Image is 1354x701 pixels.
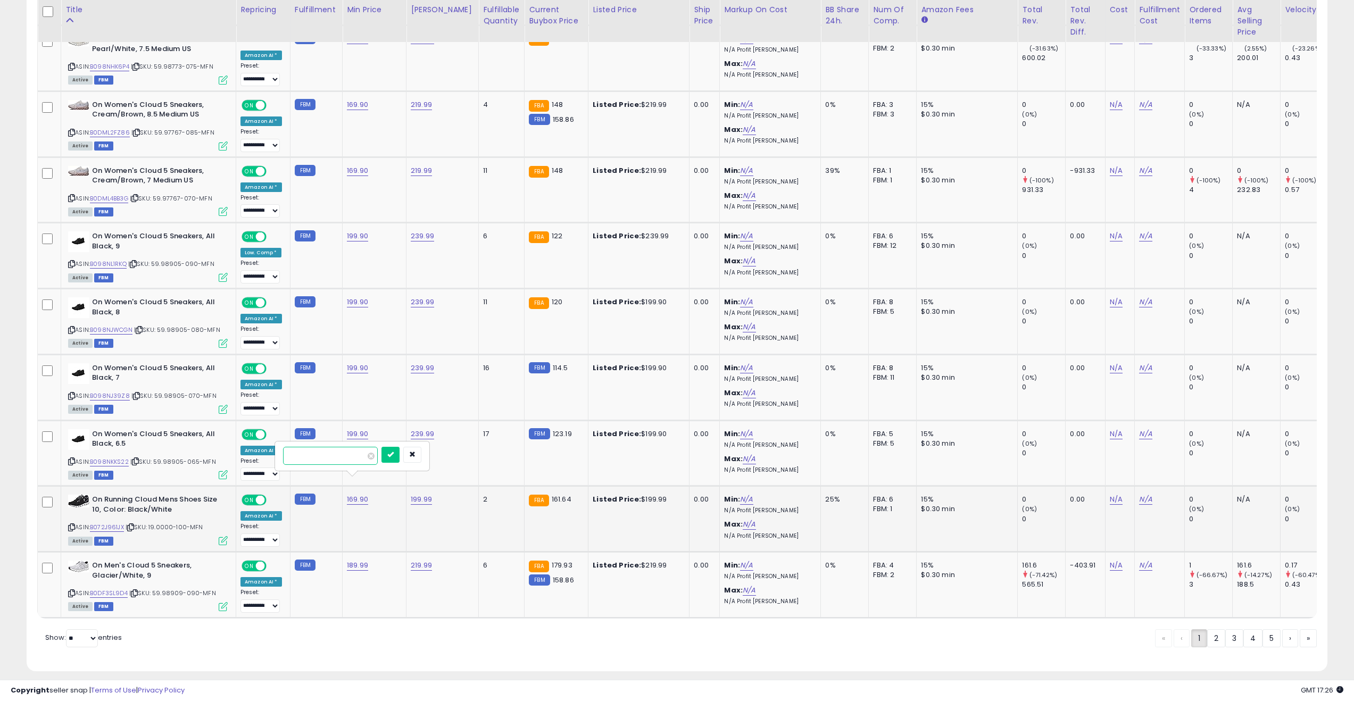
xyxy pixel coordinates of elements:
p: N/A Profit [PERSON_NAME] [724,71,812,79]
img: 41qwahOZhaL._SL40_.jpg [68,166,89,176]
small: (0%) [1189,110,1204,119]
div: 0 [1285,251,1328,261]
span: FBM [94,339,113,348]
span: 148 [552,165,563,176]
img: 41yj531busL._SL40_.jpg [68,495,89,507]
a: N/A [740,297,753,307]
small: (2.55%) [1244,44,1267,53]
a: N/A [743,256,755,266]
p: N/A Profit [PERSON_NAME] [724,310,812,317]
div: 16 [483,363,516,373]
div: 0 [1189,166,1232,176]
small: FBM [529,114,550,125]
div: ASIN: [68,166,228,215]
div: FBA: 8 [873,297,908,307]
small: (-23.26%) [1292,44,1323,53]
div: 0 [1022,251,1065,261]
div: 0% [825,100,860,110]
small: (-100%) [1244,176,1269,185]
div: Avg Selling Price [1237,4,1276,38]
a: N/A [1110,560,1123,571]
b: Min: [724,231,740,241]
div: N/A [1237,231,1272,241]
div: Amazon AI * [240,380,282,389]
a: 199.90 [347,231,368,241]
div: N/A [1237,297,1272,307]
span: » [1307,633,1310,644]
small: (-33.33%) [1197,44,1226,53]
a: B0DML4BB3G [90,194,128,203]
a: 219.99 [411,165,432,176]
a: N/A [743,585,755,596]
div: 0.00 [1070,231,1097,241]
small: (-100%) [1292,176,1317,185]
p: N/A Profit [PERSON_NAME] [724,400,812,408]
a: N/A [743,388,755,398]
div: FBM: 12 [873,241,908,251]
div: Title [65,4,231,15]
div: Total Rev. [1022,4,1061,27]
a: 1 [1191,629,1207,647]
div: Listed Price [593,4,685,15]
b: Min: [724,99,740,110]
div: Amazon AI * [240,182,282,192]
a: 2 [1207,629,1225,647]
div: 0 [1189,100,1232,110]
a: N/A [743,322,755,332]
a: N/A [740,99,753,110]
a: B098NJWCGN [90,326,132,335]
small: (0%) [1285,241,1300,250]
b: Max: [724,190,743,201]
div: ASIN: [68,100,228,149]
div: Preset: [240,62,282,86]
p: N/A Profit [PERSON_NAME] [724,244,812,251]
span: All listings currently available for purchase on Amazon [68,76,93,85]
small: (-31.63%) [1029,44,1058,53]
span: OFF [265,166,282,176]
span: 122 [552,231,562,241]
div: Amazon AI * [240,116,282,126]
div: $199.90 [593,297,681,307]
a: 199.90 [347,429,368,439]
div: $199.90 [593,363,681,373]
div: 4 [1189,185,1232,195]
span: OFF [265,232,282,241]
div: Ship Price [694,4,715,27]
div: 0.00 [1070,363,1097,373]
div: $0.30 min [921,307,1009,316]
b: On Women's Cloud 5 Sneakers, All Black, 8 [92,297,221,320]
b: Listed Price: [593,99,641,110]
span: 158.86 [553,114,574,124]
small: Amazon Fees. [921,15,927,25]
small: FBM [295,99,315,110]
div: 0% [825,231,860,241]
div: $0.30 min [921,373,1009,382]
b: Max: [724,256,743,266]
div: Current Buybox Price [529,4,584,27]
div: 0 [1237,166,1280,176]
div: 0.57 [1285,185,1328,195]
span: FBM [94,273,113,282]
span: FBM [94,141,113,151]
span: FBM [94,207,113,216]
b: On Women's Cloud 5 Sneakers, Cream/Brown, 8.5 Medium US [92,100,221,122]
a: 199.90 [347,363,368,373]
span: | SKU: 59.97767-085-MFN [131,128,214,137]
div: Preset: [240,391,282,415]
div: 0 [1022,119,1065,129]
p: N/A Profit [PERSON_NAME] [724,46,812,54]
div: Min Price [347,4,402,15]
div: Amazon Fees [921,4,1013,15]
div: $0.30 min [921,241,1009,251]
a: 199.90 [347,297,368,307]
a: N/A [740,231,753,241]
small: (0%) [1022,373,1037,382]
div: ASIN: [68,231,228,281]
div: Preset: [240,326,282,349]
b: Max: [724,388,743,398]
div: 15% [921,231,1009,241]
a: N/A [740,560,753,571]
div: 0 [1022,297,1065,307]
span: ON [243,298,256,307]
span: All listings currently available for purchase on Amazon [68,141,93,151]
